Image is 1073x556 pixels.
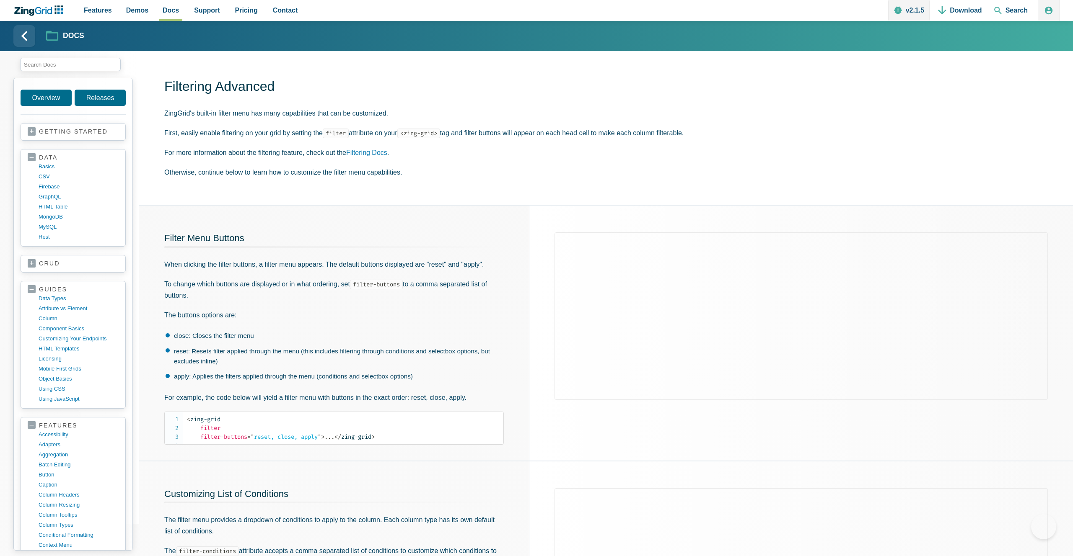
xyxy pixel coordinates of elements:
[39,540,119,550] a: context menu
[273,5,298,16] span: Contact
[39,172,119,182] a: CSV
[28,128,119,136] a: getting started
[200,433,247,440] span: filter-buttons
[39,354,119,364] a: licensing
[318,433,321,440] span: "
[39,162,119,172] a: basics
[164,489,288,499] a: Customizing List of Conditions
[39,374,119,384] a: object basics
[28,286,119,293] a: guides
[555,232,1048,400] iframe: Demo loaded in iFrame
[164,259,504,270] p: When clicking the filter buttons, a filter menu appears. The default buttons displayed are "reset...
[39,314,119,324] a: column
[21,90,72,106] a: Overview
[164,78,1060,97] h1: Filtering Advanced
[39,182,119,192] a: firebase
[163,5,179,16] span: Docs
[187,416,220,423] span: zing-grid
[187,416,190,423] span: <
[39,384,119,394] a: using CSS
[371,433,375,440] span: >
[251,433,254,440] span: "
[164,278,504,301] p: To change which buttons are displayed or in what ordering, set to a comma separated list of buttons.
[39,460,119,470] a: batch editing
[164,514,504,537] p: The filter menu provides a dropdown of conditions to apply to the column. Each column type has it...
[39,440,119,450] a: adapters
[39,520,119,530] a: column types
[20,58,121,71] input: search input
[39,510,119,520] a: column tooltips
[39,480,119,490] a: caption
[346,149,387,156] a: Filtering Docs
[39,304,119,314] a: Attribute vs Element
[200,425,220,432] span: filter
[39,212,119,222] a: MongoDB
[321,433,324,440] span: >
[39,430,119,440] a: accessibility
[334,433,341,440] span: </
[176,546,239,556] code: filter-conditions
[164,309,504,321] p: The buttons options are:
[164,108,1060,119] p: ZingGrid's built-in filter menu has many capabilities that can be customized.
[39,293,119,304] a: data types
[39,500,119,510] a: column resizing
[13,5,67,16] a: ZingChart Logo. Click to return to the homepage
[46,29,84,44] a: Docs
[39,470,119,480] a: button
[397,129,440,138] code: <zing-grid>
[39,364,119,374] a: mobile first grids
[28,154,119,162] a: data
[164,392,504,403] p: For example, the code below will yield a filter menu with buttons in the exact order: reset, clos...
[1031,514,1056,539] iframe: Toggle Customer Support
[39,394,119,404] a: using JavaScript
[39,192,119,202] a: GraphQL
[28,422,119,430] a: features
[350,280,403,289] code: filter-buttons
[39,232,119,242] a: rest
[247,433,321,440] span: reset, close, apply
[28,260,119,268] a: crud
[164,167,1060,178] p: Otherwise, continue below to learn how to customize the filter menu capabilities.
[63,32,84,40] strong: Docs
[164,233,244,243] a: Filter Menu Buttons
[323,129,349,138] code: filter
[164,147,1060,158] p: For more information about the filtering feature, check out the .
[166,346,504,367] li: reset: Resets filter applied through the menu (this includes filtering through conditions and sel...
[126,5,148,16] span: Demos
[194,5,220,16] span: Support
[39,334,119,344] a: customizing your endpoints
[235,5,258,16] span: Pricing
[75,90,126,106] a: Releases
[166,331,504,341] li: close: Closes the filter menu
[334,433,371,440] span: zing-grid
[39,222,119,232] a: MySQL
[39,324,119,334] a: component basics
[39,344,119,354] a: HTML templates
[84,5,112,16] span: Features
[39,202,119,212] a: HTML table
[39,450,119,460] a: aggregation
[187,415,503,441] code: ...
[39,530,119,540] a: conditional formatting
[39,490,119,500] a: column headers
[166,371,504,381] li: apply: Applies the filters applied through the menu (conditions and selectbox options)
[247,433,251,440] span: =
[164,127,1060,139] p: First, easily enable filtering on your grid by setting the attribute on your tag and filter butto...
